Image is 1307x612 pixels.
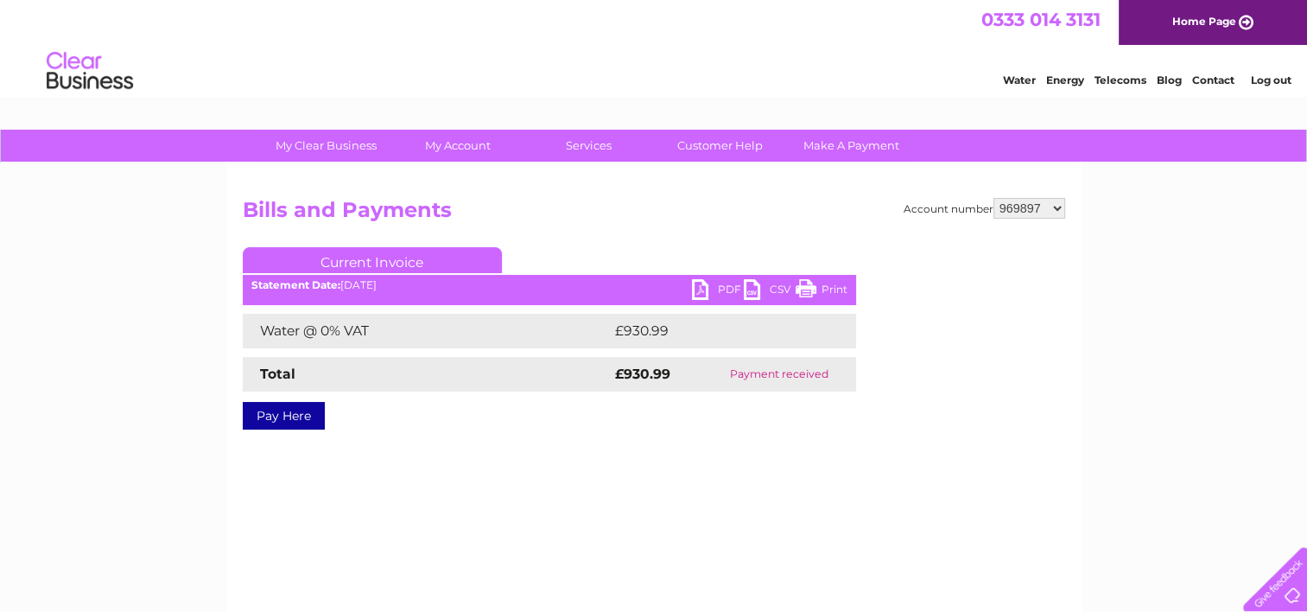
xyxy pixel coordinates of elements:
[246,10,1063,84] div: Clear Business is a trading name of Verastar Limited (registered in [GEOGRAPHIC_DATA] No. 3667643...
[615,366,670,382] strong: £930.99
[1250,73,1291,86] a: Log out
[243,402,325,430] a: Pay Here
[1192,73,1234,86] a: Contact
[649,130,791,162] a: Customer Help
[243,314,611,348] td: Water @ 0% VAT
[1094,73,1146,86] a: Telecoms
[692,279,744,304] a: PDF
[46,45,134,98] img: logo.png
[386,130,529,162] a: My Account
[702,357,856,392] td: Payment received
[260,366,295,382] strong: Total
[255,130,397,162] a: My Clear Business
[243,279,856,291] div: [DATE]
[611,314,826,348] td: £930.99
[243,247,502,273] a: Current Invoice
[744,279,796,304] a: CSV
[1046,73,1084,86] a: Energy
[251,278,340,291] b: Statement Date:
[904,198,1065,219] div: Account number
[1157,73,1182,86] a: Blog
[517,130,660,162] a: Services
[1003,73,1036,86] a: Water
[981,9,1101,30] a: 0333 014 3131
[243,198,1065,231] h2: Bills and Payments
[780,130,923,162] a: Make A Payment
[796,279,847,304] a: Print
